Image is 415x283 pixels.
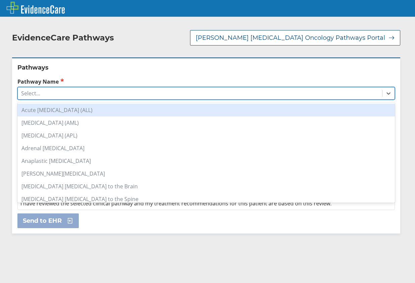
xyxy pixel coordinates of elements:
[17,64,395,72] h2: Pathways
[23,217,62,225] span: Send to EHR
[21,90,40,97] div: Select...
[17,142,395,155] div: Adrenal [MEDICAL_DATA]
[17,116,395,129] div: [MEDICAL_DATA] (AML)
[17,193,395,205] div: [MEDICAL_DATA] [MEDICAL_DATA] to the Spine
[12,33,114,43] h2: EvidenceCare Pathways
[196,34,385,42] span: [PERSON_NAME] [MEDICAL_DATA] Oncology Pathways Portal
[17,129,395,142] div: [MEDICAL_DATA] (APL)
[17,78,395,85] label: Pathway Name
[17,213,79,228] button: Send to EHR
[17,180,395,193] div: [MEDICAL_DATA] [MEDICAL_DATA] to the Brain
[17,155,395,167] div: Anaplastic [MEDICAL_DATA]
[190,30,400,45] button: [PERSON_NAME] [MEDICAL_DATA] Oncology Pathways Portal
[20,200,332,207] span: I have reviewed the selected clinical pathway and my treatment recommendations for this patient a...
[17,167,395,180] div: [PERSON_NAME][MEDICAL_DATA]
[17,104,395,116] div: Acute [MEDICAL_DATA] (ALL)
[7,2,65,14] img: EvidenceCare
